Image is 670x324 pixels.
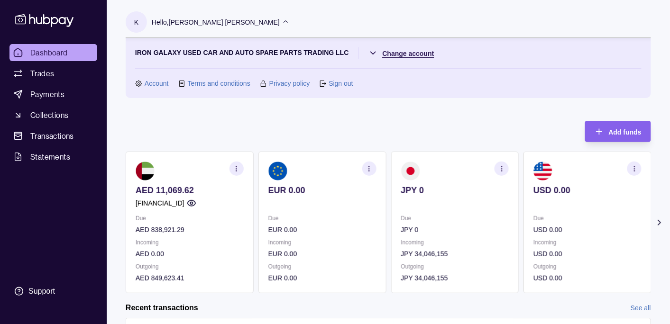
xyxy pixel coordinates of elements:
p: Outgoing [268,261,376,272]
p: USD 0.00 [533,185,642,196]
p: Due [136,213,244,224]
span: Transactions [30,130,74,142]
p: EUR 0.00 [268,225,376,235]
img: ae [136,162,155,180]
span: Change account [383,50,434,57]
a: Sign out [329,78,353,89]
span: Add funds [609,128,642,136]
span: Statements [30,151,70,162]
p: Incoming [533,237,642,248]
p: Due [401,213,509,224]
p: Incoming [136,237,244,248]
span: Payments [30,89,64,100]
a: Dashboard [9,44,97,61]
p: USD 0.00 [533,273,642,283]
p: USD 0.00 [533,249,642,259]
p: Outgoing [136,261,244,272]
a: Transactions [9,127,97,144]
a: Payments [9,86,97,103]
p: JPY 0 [401,185,509,196]
h2: Recent transactions [126,303,198,313]
p: AED 0.00 [136,249,244,259]
a: See all [631,303,651,313]
img: us [533,162,552,180]
span: Collections [30,109,68,121]
p: AED 849,623.41 [136,273,244,283]
p: Outgoing [401,261,509,272]
a: Collections [9,107,97,124]
p: Due [268,213,376,224]
p: EUR 0.00 [268,273,376,283]
p: Hello, [PERSON_NAME] [PERSON_NAME] [152,17,280,27]
p: AED 838,921.29 [136,225,244,235]
p: JPY 34,046,155 [401,273,509,283]
p: IRON GALAXY USED CAR AND AUTO SPARE PARTS TRADING LLC [135,47,349,59]
img: eu [268,162,287,180]
a: Account [145,78,169,89]
p: JPY 0 [401,225,509,235]
a: Privacy policy [269,78,310,89]
button: Add funds [585,121,651,142]
p: EUR 0.00 [268,249,376,259]
span: Trades [30,68,54,79]
p: Outgoing [533,261,642,272]
p: AED 11,069.62 [136,185,244,196]
a: Trades [9,65,97,82]
button: Change account [368,47,434,59]
p: Incoming [401,237,509,248]
p: [FINANCIAL_ID] [136,198,184,208]
p: JPY 34,046,155 [401,249,509,259]
p: USD 0.00 [533,225,642,235]
p: Due [533,213,642,224]
p: Incoming [268,237,376,248]
p: K [134,17,138,27]
a: Terms and conditions [188,78,250,89]
div: Support [28,286,55,297]
img: jp [401,162,420,180]
span: Dashboard [30,47,68,58]
a: Support [9,281,97,301]
p: EUR 0.00 [268,185,376,196]
a: Statements [9,148,97,165]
